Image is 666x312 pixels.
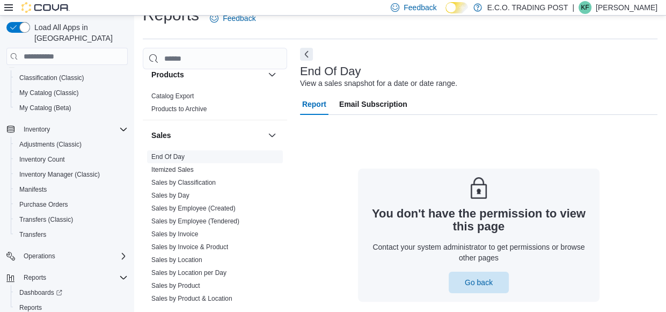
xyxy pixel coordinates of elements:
span: Dashboards [15,286,128,299]
p: [PERSON_NAME] [596,1,657,14]
span: Dashboards [19,288,62,297]
a: Sales by Employee (Tendered) [151,217,239,225]
span: Manifests [15,183,128,196]
span: Transfers [15,228,128,241]
button: My Catalog (Classic) [11,85,132,100]
p: Contact your system administrator to get permissions or browse other pages [367,242,591,263]
span: Load All Apps in [GEOGRAPHIC_DATA] [30,22,128,43]
h3: Products [151,69,184,80]
span: Sales by Classification [151,178,216,187]
a: Dashboards [11,285,132,300]
span: My Catalog (Beta) [19,104,71,112]
a: Purchase Orders [15,198,72,211]
h3: You don't have the permission to view this page [367,207,591,233]
button: Sales [151,130,264,141]
a: Sales by Classification [151,179,216,186]
a: Itemized Sales [151,166,194,173]
span: Feedback [223,13,255,24]
span: Inventory [19,123,128,136]
button: Next [300,48,313,61]
a: Sales by Product & Location [151,295,232,302]
span: Inventory [24,125,50,134]
button: Sales [266,129,279,142]
a: Adjustments (Classic) [15,138,86,151]
button: My Catalog (Beta) [11,100,132,115]
span: Sales by Employee (Created) [151,204,236,213]
button: Operations [2,249,132,264]
a: Transfers [15,228,50,241]
span: Inventory Manager (Classic) [15,168,128,181]
button: Purchase Orders [11,197,132,212]
a: Classification (Classic) [15,71,89,84]
span: Adjustments (Classic) [19,140,82,149]
span: End Of Day [151,153,185,161]
span: Go back [465,277,493,288]
button: Manifests [11,182,132,197]
span: Sales by Product [151,281,200,290]
button: Transfers [11,227,132,242]
a: Sales by Day [151,192,189,199]
div: View a sales snapshot for a date or date range. [300,78,457,89]
span: Operations [19,250,128,263]
span: Report [302,93,326,115]
span: Itemized Sales [151,165,194,174]
span: Adjustments (Classic) [15,138,128,151]
a: Sales by Invoice [151,230,198,238]
span: Transfers (Classic) [19,215,73,224]
p: | [572,1,574,14]
span: Transfers (Classic) [15,213,128,226]
button: Products [266,68,279,81]
button: Inventory Manager (Classic) [11,167,132,182]
span: Reports [24,273,46,282]
span: Feedback [404,2,436,13]
input: Dark Mode [445,2,468,13]
span: Reports [19,271,128,284]
span: Inventory Count [19,155,65,164]
a: Inventory Count [15,153,69,166]
a: Products to Archive [151,105,207,113]
button: Inventory [2,122,132,137]
a: Manifests [15,183,51,196]
span: Sales by Product & Location [151,294,232,303]
a: Sales by Employee (Created) [151,205,236,212]
button: Inventory [19,123,54,136]
a: Catalog Export [151,92,194,100]
span: Inventory Count [15,153,128,166]
span: Sales by Day [151,191,189,200]
span: Email Subscription [339,93,407,115]
span: Operations [24,252,55,260]
a: My Catalog (Beta) [15,101,76,114]
button: Classification (Classic) [11,70,132,85]
span: Inventory Manager (Classic) [19,170,100,179]
a: Feedback [206,8,260,29]
h3: Sales [151,130,171,141]
a: Sales by Invoice & Product [151,243,228,251]
div: Kira Finn [579,1,591,14]
span: My Catalog (Classic) [19,89,79,97]
button: Adjustments (Classic) [11,137,132,152]
button: Go back [449,272,509,293]
a: Sales by Product [151,282,200,289]
a: End Of Day [151,153,185,161]
button: Transfers (Classic) [11,212,132,227]
span: Sales by Location per Day [151,269,226,277]
span: Classification (Classic) [15,71,128,84]
a: My Catalog (Classic) [15,86,83,99]
button: Reports [19,271,50,284]
img: Cova [21,2,70,13]
h3: End Of Day [300,65,361,78]
div: Products [143,90,287,120]
a: Sales by Location [151,256,202,264]
span: Purchase Orders [15,198,128,211]
span: Manifests [19,185,47,194]
a: Dashboards [15,286,67,299]
span: KF [581,1,589,14]
button: Operations [19,250,60,263]
span: Transfers [19,230,46,239]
